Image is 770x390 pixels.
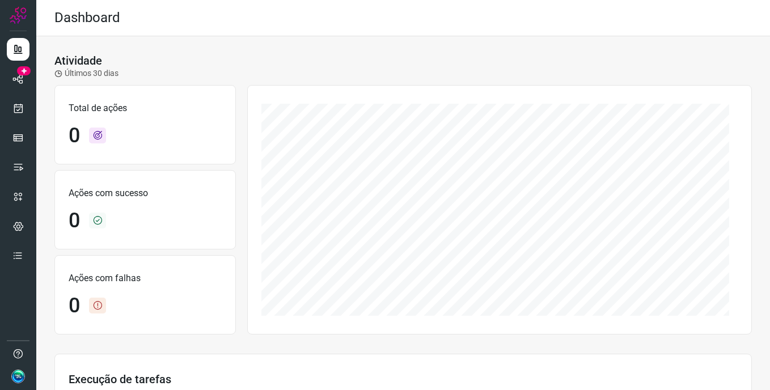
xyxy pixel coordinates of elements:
[10,7,27,24] img: Logo
[54,54,102,67] h3: Atividade
[69,294,80,318] h1: 0
[54,10,120,26] h2: Dashboard
[69,186,222,200] p: Ações com sucesso
[69,124,80,148] h1: 0
[69,101,222,115] p: Total de ações
[69,272,222,285] p: Ações com falhas
[11,370,25,383] img: 688dd65d34f4db4d93ce8256e11a8269.jpg
[69,209,80,233] h1: 0
[54,67,119,79] p: Últimos 30 dias
[69,372,738,386] h3: Execução de tarefas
